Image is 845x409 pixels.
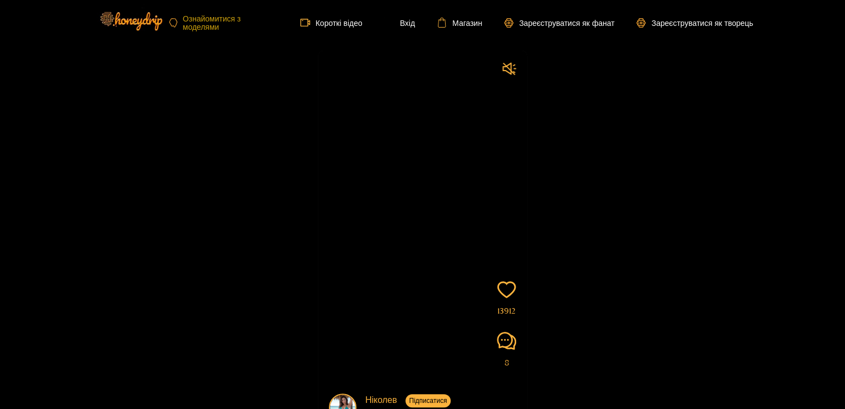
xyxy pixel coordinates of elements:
[365,394,397,407] a: Ніколев
[502,62,516,76] span: звук
[497,306,516,316] font: 13912
[504,18,614,28] a: Зареєструватися як фанат
[519,19,614,27] font: Зареєструватися як фанат
[651,19,753,27] font: Зареєструватися як творець
[437,18,482,28] a: Магазин
[497,280,516,299] span: серце
[300,18,362,28] a: Короткі відео
[452,19,482,27] font: Магазин
[316,19,362,27] font: Короткі відео
[183,14,241,31] font: Ознайомитися з моделями
[636,18,753,28] a: Зареєструватися як творець
[409,397,447,404] font: Підписатися
[497,331,516,351] span: коментар
[384,18,415,28] a: Вхід
[405,394,451,407] button: Підписатися
[400,19,415,27] font: Вхід
[365,395,397,405] font: Ніколев
[300,18,316,28] span: відеокамера
[505,358,509,368] font: 8
[169,14,278,31] a: Ознайомитися з моделями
